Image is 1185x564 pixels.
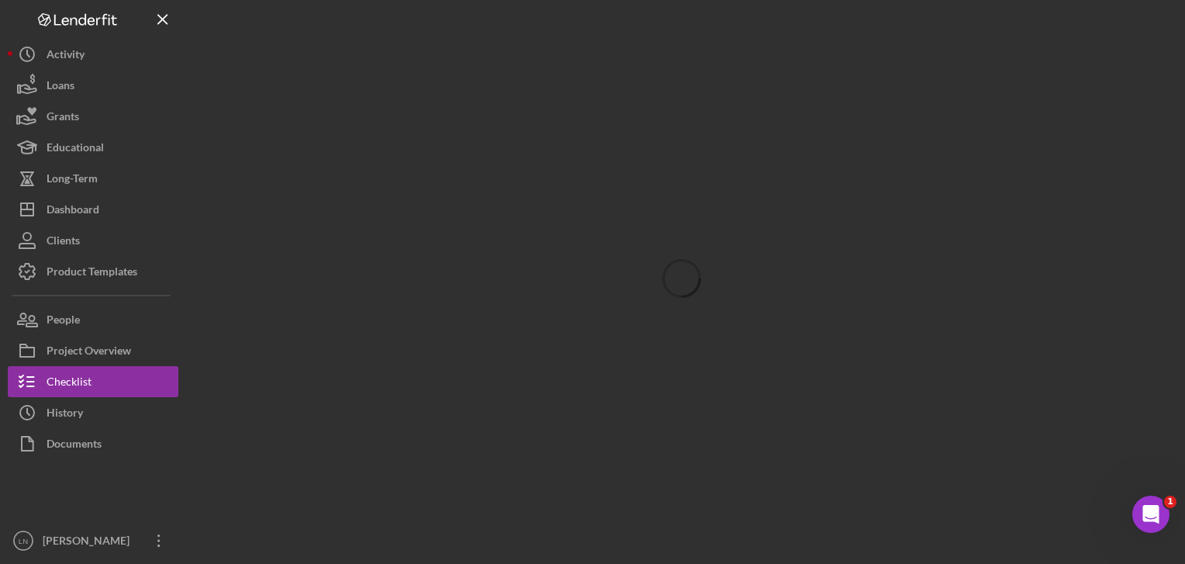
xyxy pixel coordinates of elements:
iframe: Intercom live chat [1132,496,1169,533]
button: Loans [8,70,178,101]
div: Project Overview [47,335,131,370]
div: Product Templates [47,256,137,291]
button: Activity [8,39,178,70]
button: Clients [8,225,178,256]
text: LN [19,537,28,545]
button: People [8,304,178,335]
div: Grants [47,101,79,136]
button: Documents [8,428,178,459]
div: Checklist [47,366,92,401]
span: 1 [1164,496,1176,508]
button: History [8,397,178,428]
button: Project Overview [8,335,178,366]
div: Dashboard [47,194,99,229]
button: Checklist [8,366,178,397]
button: Long-Term [8,163,178,194]
button: LN[PERSON_NAME] [8,525,178,556]
div: Documents [47,428,102,463]
div: [PERSON_NAME] [39,525,140,560]
button: Product Templates [8,256,178,287]
div: Activity [47,39,85,74]
div: History [47,397,83,432]
div: Long-Term [47,163,98,198]
div: Educational [47,132,104,167]
div: Loans [47,70,74,105]
button: Dashboard [8,194,178,225]
button: Educational [8,132,178,163]
div: Clients [47,225,80,260]
button: Grants [8,101,178,132]
div: People [47,304,80,339]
